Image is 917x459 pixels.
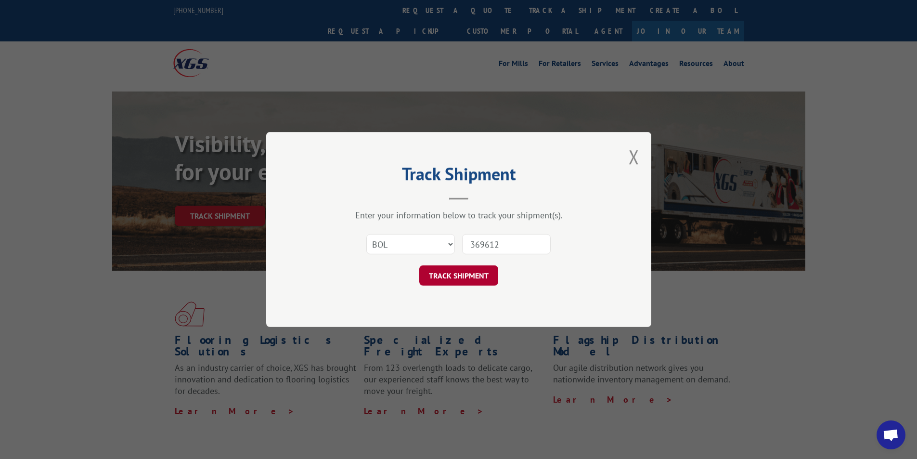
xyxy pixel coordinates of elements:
[314,167,603,185] h2: Track Shipment
[419,265,498,286] button: TRACK SHIPMENT
[629,144,639,170] button: Close modal
[877,420,905,449] div: Open chat
[462,234,551,254] input: Number(s)
[314,210,603,221] div: Enter your information below to track your shipment(s).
